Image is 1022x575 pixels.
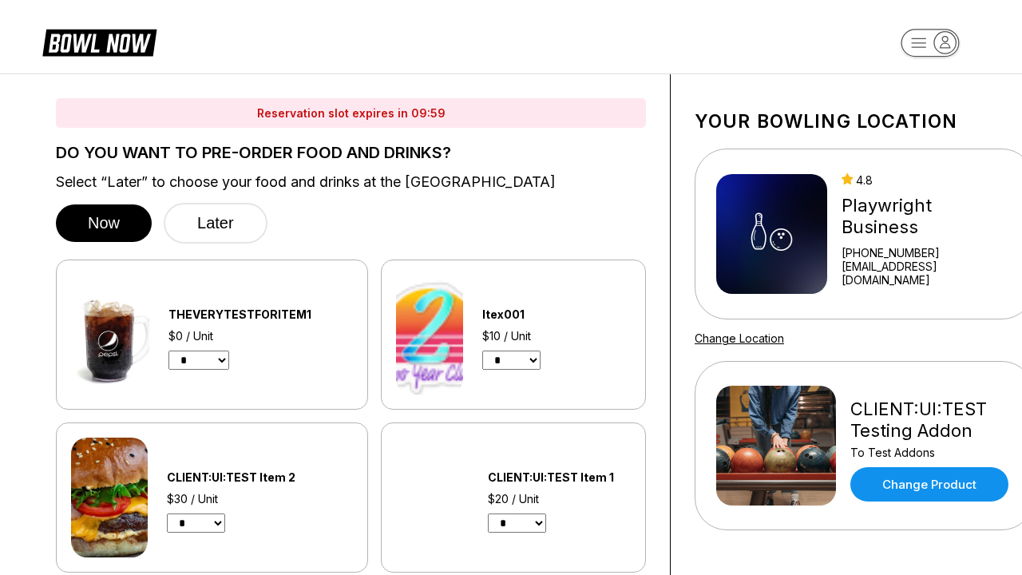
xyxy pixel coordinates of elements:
[482,329,593,343] div: $10 / Unit
[56,173,646,191] label: Select “Later” to choose your food and drinks at the [GEOGRAPHIC_DATA]
[850,399,1012,442] div: CLIENT:UI:TEST Testing Addon
[396,438,469,557] img: CLIENT:UI:TEST Item 1
[482,307,593,321] div: Itex001
[71,275,149,395] img: THEVERYTESTFORITEM1
[56,144,646,161] label: DO YOU WANT TO PRE-ORDER FOOD AND DRINKS?
[842,195,1012,238] div: Playwright Business
[842,246,1012,260] div: [PHONE_NUMBER]
[842,173,1012,187] div: 4.8
[695,331,784,345] a: Change Location
[396,275,463,395] img: Itex001
[56,204,152,242] button: Now
[167,492,339,506] div: $30 / Unit
[842,260,1012,287] a: [EMAIL_ADDRESS][DOMAIN_NAME]
[488,470,631,484] div: CLIENT:UI:TEST Item 1
[167,470,339,484] div: CLIENT:UI:TEST Item 2
[164,203,267,244] button: Later
[71,438,148,557] img: CLIENT:UI:TEST Item 2
[716,386,836,506] img: CLIENT:UI:TEST Testing Addon
[716,174,827,294] img: Playwright Business
[56,98,646,128] div: Reservation slot expires in 09:59
[168,307,353,321] div: THEVERYTESTFORITEM1
[488,492,631,506] div: $20 / Unit
[850,446,1012,459] div: To Test Addons
[168,329,353,343] div: $0 / Unit
[850,467,1008,502] a: Change Product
